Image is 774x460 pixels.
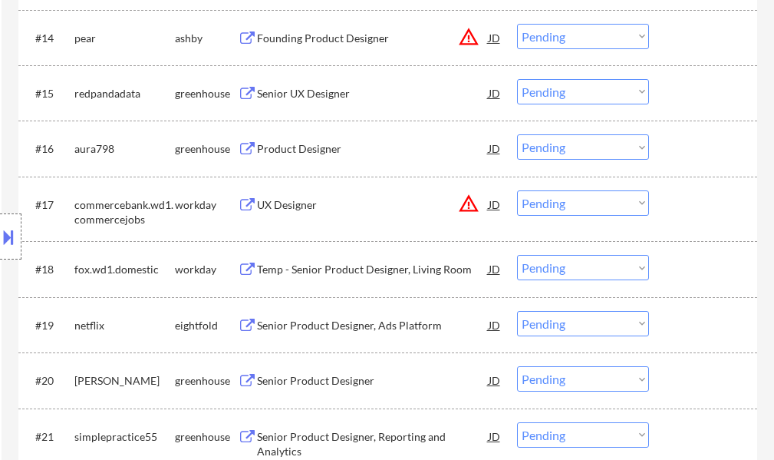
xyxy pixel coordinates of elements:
div: Founding Product Designer [257,31,489,46]
button: warning_amber [458,26,479,48]
div: JD [487,24,502,51]
div: Product Designer [257,141,489,157]
div: #21 [35,429,62,445]
div: JD [487,134,502,162]
div: #14 [35,31,62,46]
div: Senior Product Designer, Ads Platform [257,318,489,333]
div: JD [487,422,502,450]
div: #15 [35,86,62,101]
div: simplepractice55 [74,429,175,445]
div: Senior Product Designer [257,373,489,389]
div: greenhouse [175,86,238,101]
div: ashby [175,31,238,46]
div: JD [487,311,502,339]
div: pear [74,31,175,46]
div: [PERSON_NAME] [74,373,175,389]
div: JD [487,255,502,283]
div: #20 [35,373,62,389]
div: JD [487,79,502,107]
div: JD [487,190,502,218]
div: greenhouse [175,429,238,445]
div: Senior Product Designer, Reporting and Analytics [257,429,489,459]
div: Senior UX Designer [257,86,489,101]
div: JD [487,366,502,394]
div: greenhouse [175,373,238,389]
div: redpandadata [74,86,175,101]
button: warning_amber [458,193,479,214]
div: Temp - Senior Product Designer, Living Room [257,262,489,277]
div: UX Designer [257,197,489,213]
